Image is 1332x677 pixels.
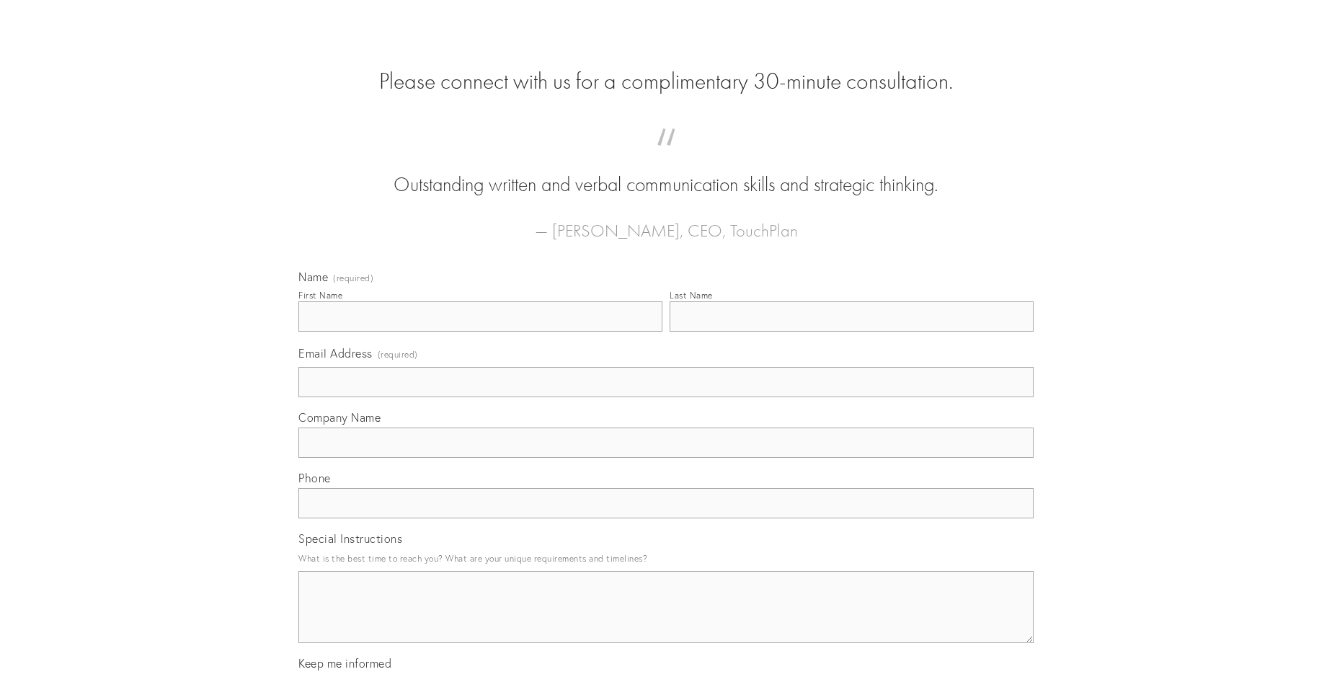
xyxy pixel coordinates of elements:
span: Name [298,270,328,284]
div: First Name [298,290,342,301]
blockquote: Outstanding written and verbal communication skills and strategic thinking. [321,143,1011,199]
figcaption: — [PERSON_NAME], CEO, TouchPlan [321,199,1011,245]
span: Company Name [298,410,381,425]
p: What is the best time to reach you? What are your unique requirements and timelines? [298,549,1034,568]
span: Keep me informed [298,656,391,671]
span: Email Address [298,346,373,360]
span: (required) [333,274,373,283]
span: “ [321,143,1011,171]
h2: Please connect with us for a complimentary 30-minute consultation. [298,68,1034,95]
div: Last Name [670,290,713,301]
span: Phone [298,471,331,485]
span: (required) [378,345,418,364]
span: Special Instructions [298,531,402,546]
